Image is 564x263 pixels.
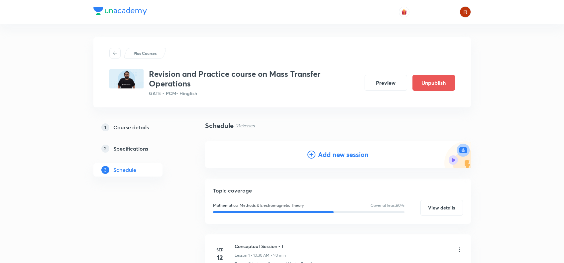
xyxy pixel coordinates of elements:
[113,123,149,131] h5: Course details
[149,69,359,88] h3: Revision and Practice course on Mass Transfer Operations
[93,121,184,134] a: 1Course details
[444,141,471,168] img: Add
[399,7,409,17] button: avatar
[134,50,157,56] p: Plus Courses
[101,166,109,174] p: 3
[93,7,147,15] img: Company Logo
[213,247,227,253] h6: Sep
[213,202,304,208] p: Mathematical Methods & Electromagnetic Theory
[93,142,184,155] a: 2Specifications
[401,9,407,15] img: avatar
[460,6,471,18] img: Rupsha chowdhury
[205,121,234,131] h4: Schedule
[101,123,109,131] p: 1
[412,75,455,91] button: Unpublish
[213,253,227,263] h4: 12
[149,90,359,97] p: GATE - PCM • Hinglish
[420,200,463,216] button: View details
[235,252,286,258] p: Lesson 1 • 10:30 AM • 90 min
[93,7,147,17] a: Company Logo
[109,69,144,88] img: D96B43F3-2DD0-4765-BA46-009B33886E58_plus.png
[113,145,148,153] h5: Specifications
[371,202,404,208] p: Cover at least 60 %
[236,122,255,129] p: 21 classes
[213,187,463,195] h5: Topic coverage
[113,166,136,174] h5: Schedule
[101,145,109,153] p: 2
[318,150,369,160] h4: Add new session
[365,75,407,91] button: Preview
[235,243,286,250] h6: Conceptual Session - I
